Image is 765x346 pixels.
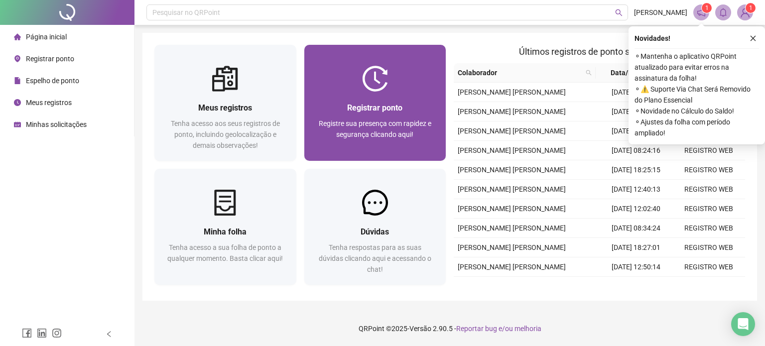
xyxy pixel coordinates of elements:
span: [PERSON_NAME] [PERSON_NAME] [458,243,566,251]
span: [PERSON_NAME] [PERSON_NAME] [458,185,566,193]
span: close [750,35,757,42]
span: left [106,331,113,338]
span: ⚬ Novidade no Cálculo do Saldo! [635,106,759,116]
span: [PERSON_NAME] [PERSON_NAME] [458,166,566,174]
span: clock-circle [14,99,21,106]
span: Versão [409,325,431,333]
a: DúvidasTenha respostas para as suas dúvidas clicando aqui e acessando o chat! [304,169,446,285]
span: ⚬ ⚠️ Suporte Via Chat Será Removido do Plano Essencial [635,84,759,106]
span: notification [697,8,706,17]
span: Meus registros [26,99,72,107]
span: Tenha respostas para as suas dúvidas clicando aqui e acessando o chat! [319,243,431,273]
th: Data/Hora [596,63,666,83]
span: linkedin [37,328,47,338]
td: REGISTRO WEB [672,219,745,238]
td: [DATE] 19:49:02 [600,83,672,102]
a: Meus registrosTenha acesso aos seus registros de ponto, incluindo geolocalização e demais observa... [154,45,296,161]
a: Registrar pontoRegistre sua presença com rapidez e segurança clicando aqui! [304,45,446,161]
span: [PERSON_NAME] [PERSON_NAME] [458,108,566,115]
a: Minha folhaTenha acesso a sua folha de ponto a qualquer momento. Basta clicar aqui! [154,169,296,285]
span: search [586,70,592,76]
span: facebook [22,328,32,338]
span: Registre sua presença com rapidez e segurança clicando aqui! [319,119,431,138]
span: environment [14,55,21,62]
sup: 1 [702,3,712,13]
span: search [584,65,594,80]
td: REGISTRO WEB [672,257,745,277]
td: [DATE] 18:27:01 [600,238,672,257]
span: Espelho de ponto [26,77,79,85]
span: Minha folha [204,227,247,236]
span: Dúvidas [361,227,389,236]
td: REGISTRO WEB [672,238,745,257]
span: Tenha acesso a sua folha de ponto a qualquer momento. Basta clicar aqui! [167,243,283,262]
span: [PERSON_NAME] [PERSON_NAME] [458,205,566,213]
div: Open Intercom Messenger [731,312,755,336]
td: [DATE] 12:10:16 [600,277,672,296]
td: [DATE] 08:24:16 [600,141,672,160]
span: home [14,33,21,40]
td: [DATE] 18:25:15 [600,160,672,180]
span: file [14,77,21,84]
td: [DATE] 08:34:24 [600,219,672,238]
span: search [615,9,623,16]
footer: QRPoint © 2025 - 2.90.5 - [134,311,765,346]
span: Últimos registros de ponto sincronizados [519,46,680,57]
span: Página inicial [26,33,67,41]
td: REGISTRO WEB [672,180,745,199]
span: ⚬ Mantenha o aplicativo QRPoint atualizado para evitar erros na assinatura da folha! [635,51,759,84]
td: REGISTRO WEB [672,277,745,296]
span: Colaborador [458,67,582,78]
span: instagram [52,328,62,338]
span: [PERSON_NAME] [PERSON_NAME] [458,224,566,232]
span: [PERSON_NAME] [PERSON_NAME] [458,263,566,271]
span: 1 [749,4,753,11]
td: [DATE] 12:36:05 [600,121,672,141]
img: 93266 [738,5,753,20]
td: REGISTRO WEB [672,141,745,160]
td: [DATE] 12:02:40 [600,199,672,219]
span: Minhas solicitações [26,120,87,128]
span: [PERSON_NAME] [PERSON_NAME] [458,146,566,154]
span: bell [719,8,728,17]
td: [DATE] 12:40:13 [600,180,672,199]
span: Tenha acesso aos seus registros de ponto, incluindo geolocalização e demais observações! [171,119,280,149]
span: Registrar ponto [26,55,74,63]
span: Novidades ! [635,33,670,44]
sup: Atualize o seu contato no menu Meus Dados [746,3,756,13]
span: [PERSON_NAME] [PERSON_NAME] [458,88,566,96]
span: schedule [14,121,21,128]
span: [PERSON_NAME] [634,7,687,18]
span: Data/Hora [600,67,654,78]
td: REGISTRO WEB [672,199,745,219]
span: Meus registros [198,103,252,113]
span: [PERSON_NAME] [PERSON_NAME] [458,127,566,135]
td: REGISTRO WEB [672,160,745,180]
td: [DATE] 13:36:54 [600,102,672,121]
td: [DATE] 12:50:14 [600,257,672,277]
span: ⚬ Ajustes da folha com período ampliado! [635,116,759,138]
span: Registrar ponto [347,103,402,113]
span: Reportar bug e/ou melhoria [456,325,541,333]
span: 1 [705,4,709,11]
